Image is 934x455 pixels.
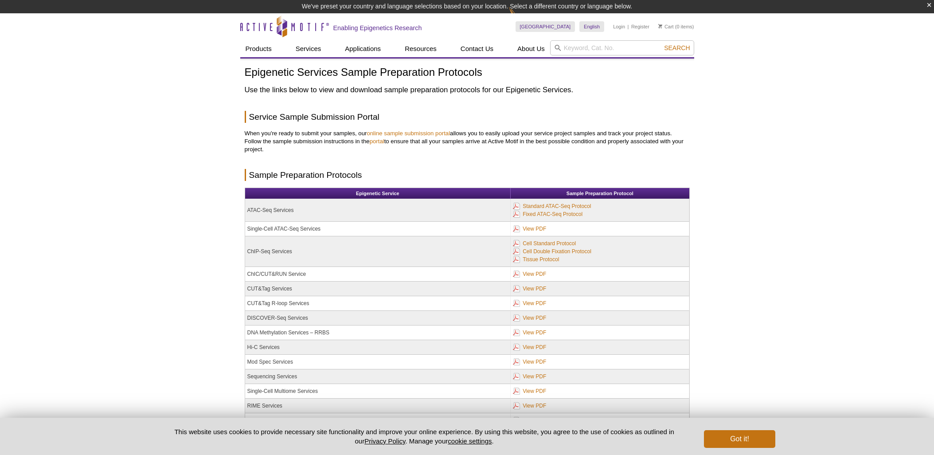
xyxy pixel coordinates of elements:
td: Mod Spec Services [245,355,511,369]
td: ATAC-Seq Services [245,199,511,222]
a: View PDF [513,284,546,294]
a: Applications [340,40,386,57]
li: | [628,21,629,32]
img: Your Cart [658,24,662,28]
a: Fixed ATAC-Seq Protocol [513,209,582,219]
input: Keyword, Cat. No. [550,40,694,55]
h2: Enabling Epigenetics Research [333,24,422,32]
a: View PDF [513,357,546,367]
td: Single-Cell ATAC-Seq Services [245,222,511,236]
td: DISCOVER-Seq Services [245,311,511,326]
td: CUT&Tag Services [245,282,511,296]
a: [GEOGRAPHIC_DATA] [516,21,575,32]
th: Epigenetic Service [245,188,511,199]
a: Cart [658,24,674,30]
h2: Service Sample Submission Portal [245,111,690,123]
h2: Sample Preparation Protocols [245,169,690,181]
a: About Us [512,40,550,57]
a: Tissue Protocol [513,255,559,264]
p: When you're ready to submit your samples, our allows you to easily upload your service project sa... [245,129,690,153]
li: (0 items) [658,21,694,32]
a: Contact Us [455,40,499,57]
a: portal [370,138,384,145]
button: Got it! [704,430,775,448]
p: This website uses cookies to provide necessary site functionality and improve your online experie... [159,427,690,446]
td: RIME Services [245,399,511,413]
a: View PDF [513,401,546,411]
h1: Epigenetic Services Sample Preparation Protocols [245,67,690,79]
a: Services [290,40,327,57]
a: Register [631,24,649,30]
button: cookie settings [448,437,492,445]
td: ChIC/CUT&RUN Service [245,267,511,282]
td: Hi-C Services [245,340,511,355]
a: View PDF [513,269,546,279]
a: View PDF [513,298,546,308]
h2: Use the links below to view and download sample preparation protocols for our Epigenetic Services. [245,85,690,95]
button: Search [661,44,692,52]
a: View PDF [513,386,546,396]
a: View PDF [513,372,546,381]
a: English [579,21,604,32]
a: Resources [399,40,442,57]
span: Search [664,44,690,51]
td: DNA Methylation Services – RRBS [245,326,511,340]
a: Cell Double Fixation Protocol [513,247,591,256]
a: Cell Standard Protocol [513,239,576,248]
a: Login [613,24,625,30]
a: View PDF [513,342,546,352]
a: View PDF [513,328,546,337]
td: CUT&Tag R-loop Services [245,296,511,311]
a: Standard ATAC-Seq Protocol [513,201,591,211]
a: Products [240,40,277,57]
td: Single-Cell Multiome Services [245,384,511,399]
a: View PDF [513,224,546,234]
a: View PDF [513,416,546,425]
td: Sequencing Services [245,369,511,384]
th: Sample Preparation Protocol [511,188,689,199]
a: Privacy Policy [364,437,405,445]
img: Change Here [509,7,532,27]
td: RNA-Seq Services [245,413,511,428]
a: View PDF [513,313,546,323]
td: ChIP-Seq Services [245,236,511,267]
a: online sample submission portal [367,130,450,137]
